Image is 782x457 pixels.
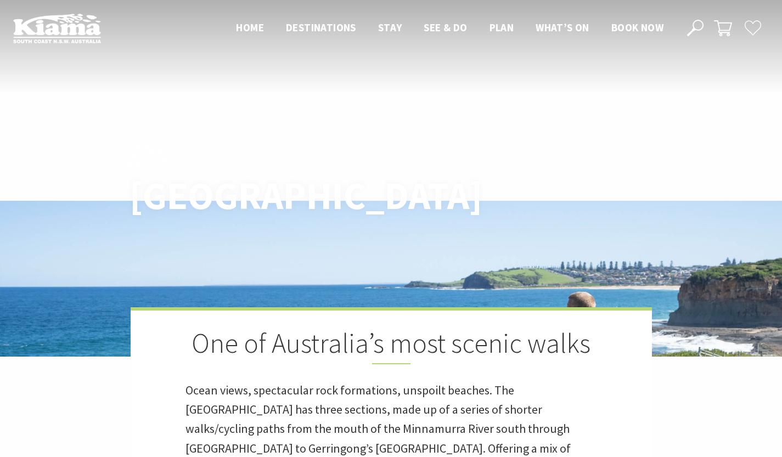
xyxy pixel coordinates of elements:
h2: One of Australia’s most scenic walks [185,327,597,364]
span: Book now [611,21,663,34]
span: Destinations [286,21,356,34]
span: Plan [490,21,514,34]
nav: Main Menu [225,19,674,37]
h1: [GEOGRAPHIC_DATA] [130,175,440,217]
img: Kiama Logo [13,13,101,43]
span: See & Do [424,21,467,34]
span: What’s On [536,21,589,34]
span: Stay [378,21,402,34]
span: Home [236,21,264,34]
